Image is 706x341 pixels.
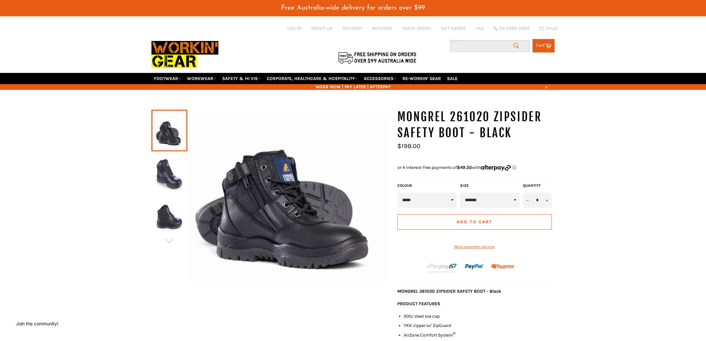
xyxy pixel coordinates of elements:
[441,25,466,31] a: GIFT CARDS
[184,73,219,84] a: WORKWEAR
[532,39,555,52] a: Cart
[397,244,552,250] a: More payment options
[397,142,420,150] span: $198.00
[426,263,458,274] img: Afterpay-Logo-on-dark-bg_large.png
[546,26,558,31] span: Email
[187,109,391,282] img: MONGREL 261020 Zipsider Safety Boot - Black - Workin' Gear
[465,257,484,276] img: paypal.png
[397,289,501,294] strong: MONGREL 261020 ZIPSIDER SAFETY BOOT - Black
[523,193,532,208] button: Reduce item quantity by one
[342,25,362,31] a: DELIVERY
[372,25,392,31] a: RETURNS
[453,331,456,336] sup: ®
[397,183,457,188] label: COLOUR
[16,321,58,326] button: Join the community!
[450,40,530,52] input: Search
[311,25,333,31] a: ABOUT US
[457,219,492,225] span: Add to Cart
[155,156,184,191] img: MONGREL 261020 Zipsider Safety Boot - Black - Workin' Gear
[404,313,555,319] li: 200J steel toe cap
[151,73,183,84] a: FOOTWEAR
[281,4,425,11] span: Free Australia-wide delivery for orders over $99
[542,193,552,208] button: Increase item quantity by one
[460,183,520,188] label: Size
[539,26,558,31] a: Email
[397,109,555,141] h1: MONGREL 261020 Zipsider Safety Boot - Black
[287,26,301,31] a: Log in
[400,73,443,84] a: RE-WORKIN' GEAR
[361,73,399,84] a: ACCESSORIES
[523,183,552,188] label: Quantity
[491,264,515,269] img: Humm_core_logo_RGB-01_300x60px_small_195d8312-4386-4de7-b182-0ef9b6303a37.png
[151,36,218,73] img: Workin Gear leaders in Workwear, Safety Boots, PPE, Uniforms. Australia's No.1 in Workwear
[337,51,417,64] img: Flat $9.95 shipping Australia wide
[397,214,552,230] button: Add to Cart
[264,73,360,84] a: CORPORATE, HEALTHCARE & HOSPITALITY
[444,73,460,84] a: SALE
[397,301,440,306] strong: PRODUCT FEATURES
[151,84,555,90] span: WEAR NOW | PAY LATER | AFTERPAY
[493,26,530,31] a: 02 6280 5885
[499,26,530,31] span: 02 6280 5885
[404,322,555,329] li: YKK zipper w/ ZipGuard
[220,73,263,84] a: SAFETY & HI VIS
[155,199,184,234] img: MONGREL 261020 Zipsider Safety Boot - Black - Workin' Gear
[404,332,555,338] li: AirZone Comfort System
[475,25,484,31] a: FAQ
[402,25,431,31] a: TRACK ORDER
